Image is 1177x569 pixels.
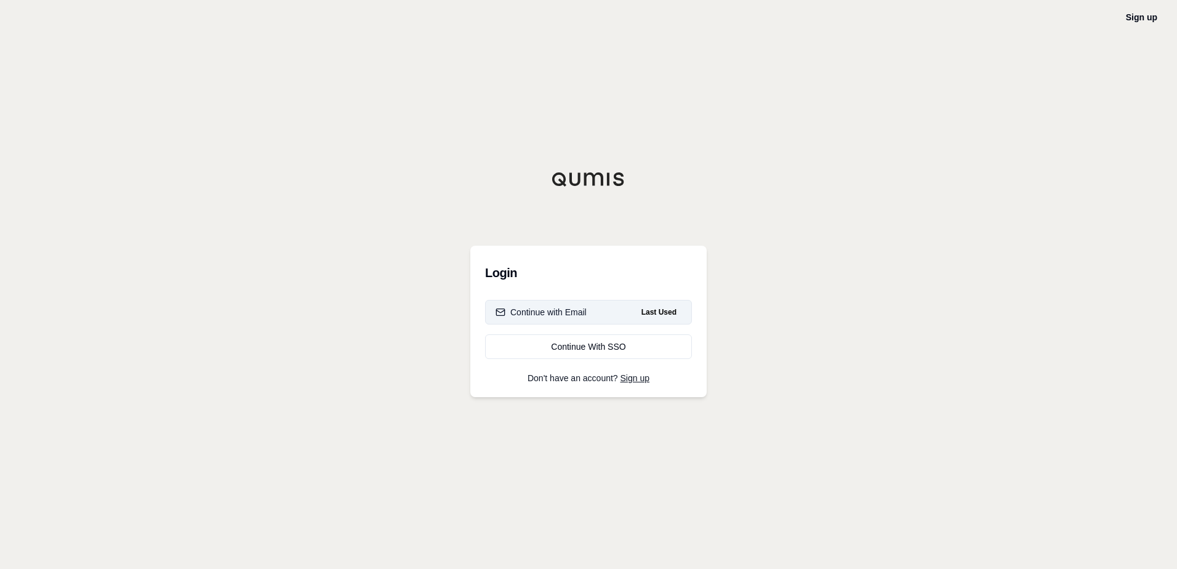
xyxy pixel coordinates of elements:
[485,374,692,382] p: Don't have an account?
[552,172,625,187] img: Qumis
[496,341,681,353] div: Continue With SSO
[637,305,681,320] span: Last Used
[1126,12,1157,22] a: Sign up
[496,306,587,318] div: Continue with Email
[485,260,692,285] h3: Login
[485,334,692,359] a: Continue With SSO
[485,300,692,325] button: Continue with EmailLast Used
[621,373,649,383] a: Sign up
